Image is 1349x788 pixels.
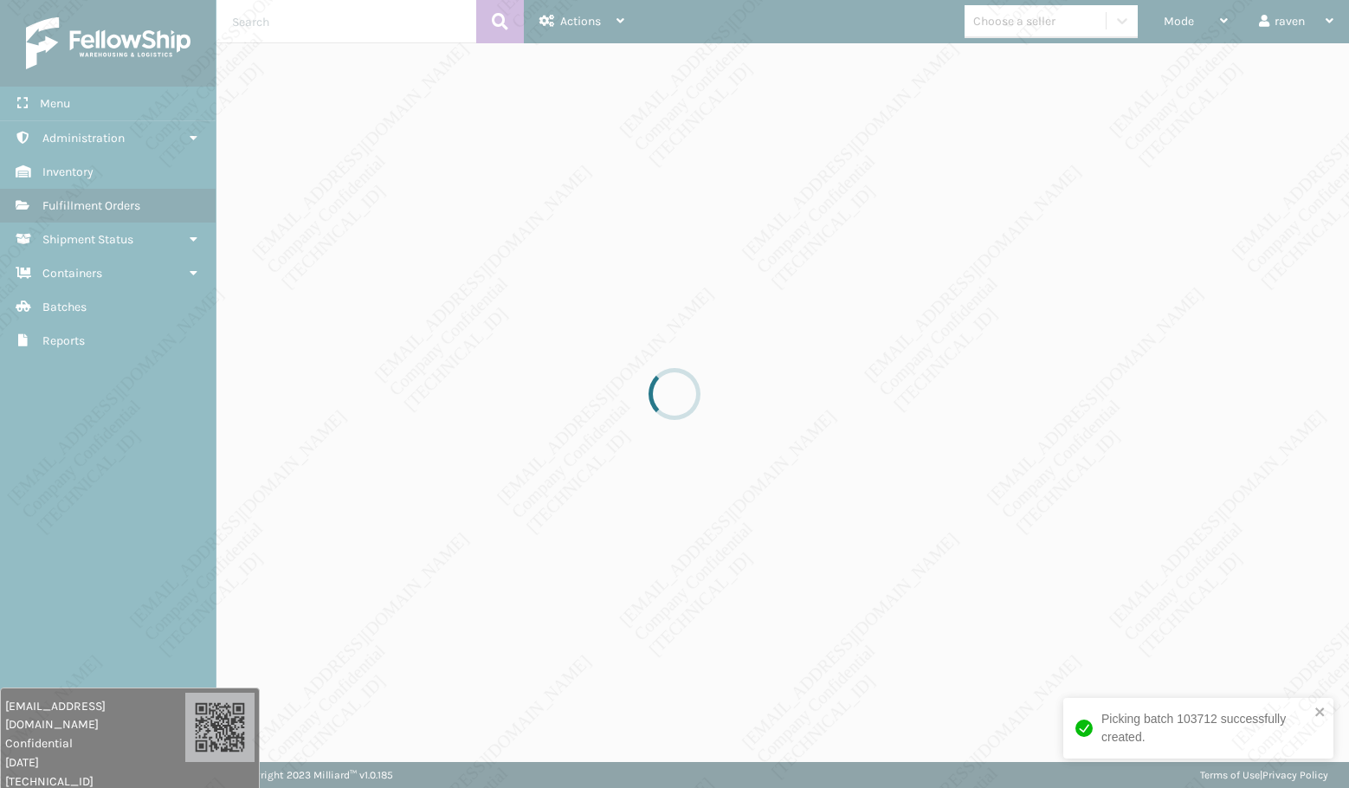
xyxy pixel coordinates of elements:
[1101,710,1309,746] div: Picking batch 103712 successfully created.
[5,697,185,733] span: [EMAIL_ADDRESS][DOMAIN_NAME]
[5,753,185,772] span: [DATE]
[5,734,185,752] span: Confidential
[1314,705,1326,721] button: close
